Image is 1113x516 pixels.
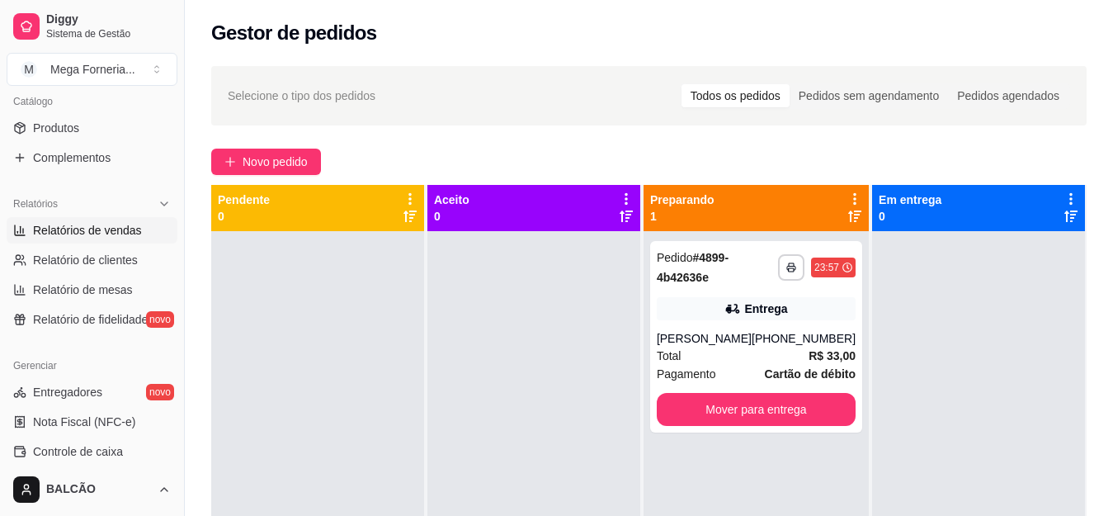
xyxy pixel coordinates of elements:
[46,12,171,27] span: Diggy
[218,208,270,225] p: 0
[211,20,377,46] h2: Gestor de pedidos
[33,311,148,328] span: Relatório de fidelidade
[33,384,102,400] span: Entregadores
[211,149,321,175] button: Novo pedido
[243,153,308,171] span: Novo pedido
[657,347,681,365] span: Total
[744,301,787,317] div: Entrega
[765,367,856,381] strong: Cartão de débito
[7,409,177,435] a: Nota Fiscal (NFC-e)
[33,252,138,268] span: Relatório de clientes
[434,208,469,225] p: 0
[879,208,941,225] p: 0
[7,277,177,303] a: Relatório de mesas
[33,222,142,239] span: Relatórios de vendas
[7,115,177,141] a: Produtos
[879,192,941,208] p: Em entrega
[814,261,839,274] div: 23:57
[7,247,177,273] a: Relatório de clientes
[50,61,135,78] div: Mega Forneria ...
[7,7,177,46] a: DiggySistema de Gestão
[46,27,171,40] span: Sistema de Gestão
[7,353,177,379] div: Gerenciar
[33,414,135,430] span: Nota Fiscal (NFC-e)
[650,192,714,208] p: Preparando
[657,365,716,383] span: Pagamento
[948,84,1068,107] div: Pedidos agendados
[434,192,469,208] p: Aceito
[681,84,790,107] div: Todos os pedidos
[33,282,133,298] span: Relatório de mesas
[13,197,58,211] span: Relatórios
[809,349,856,362] strong: R$ 33,00
[7,438,177,465] a: Controle de caixa
[752,330,856,347] div: [PHONE_NUMBER]
[790,84,948,107] div: Pedidos sem agendamento
[7,144,177,171] a: Complementos
[7,217,177,244] a: Relatórios de vendas
[228,87,375,105] span: Selecione o tipo dos pedidos
[218,192,270,208] p: Pendente
[657,251,729,284] strong: # 4899-4b42636e
[657,251,693,264] span: Pedido
[7,470,177,509] button: BALCÃO
[7,379,177,405] a: Entregadoresnovo
[657,393,856,426] button: Mover para entrega
[33,120,79,136] span: Produtos
[7,88,177,115] div: Catálogo
[7,53,177,86] button: Select a team
[46,482,151,497] span: BALCÃO
[7,306,177,333] a: Relatório de fidelidadenovo
[650,208,714,225] p: 1
[224,156,236,168] span: plus
[33,149,111,166] span: Complementos
[33,443,123,460] span: Controle de caixa
[21,61,37,78] span: M
[657,330,752,347] div: [PERSON_NAME]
